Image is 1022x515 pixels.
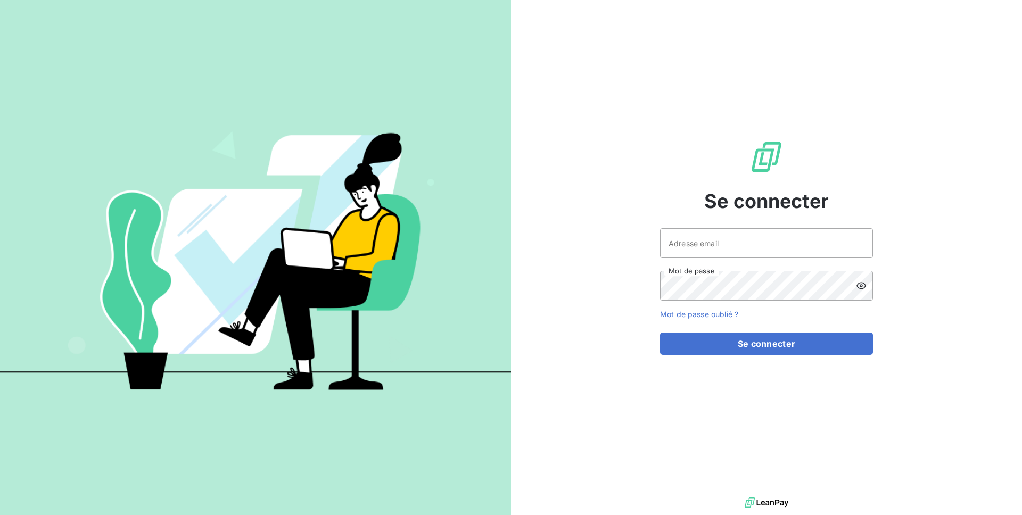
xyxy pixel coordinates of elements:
span: Se connecter [704,187,829,215]
input: placeholder [660,228,873,258]
img: Logo LeanPay [749,140,784,174]
img: logo [745,495,788,511]
button: Se connecter [660,333,873,355]
a: Mot de passe oublié ? [660,310,738,319]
